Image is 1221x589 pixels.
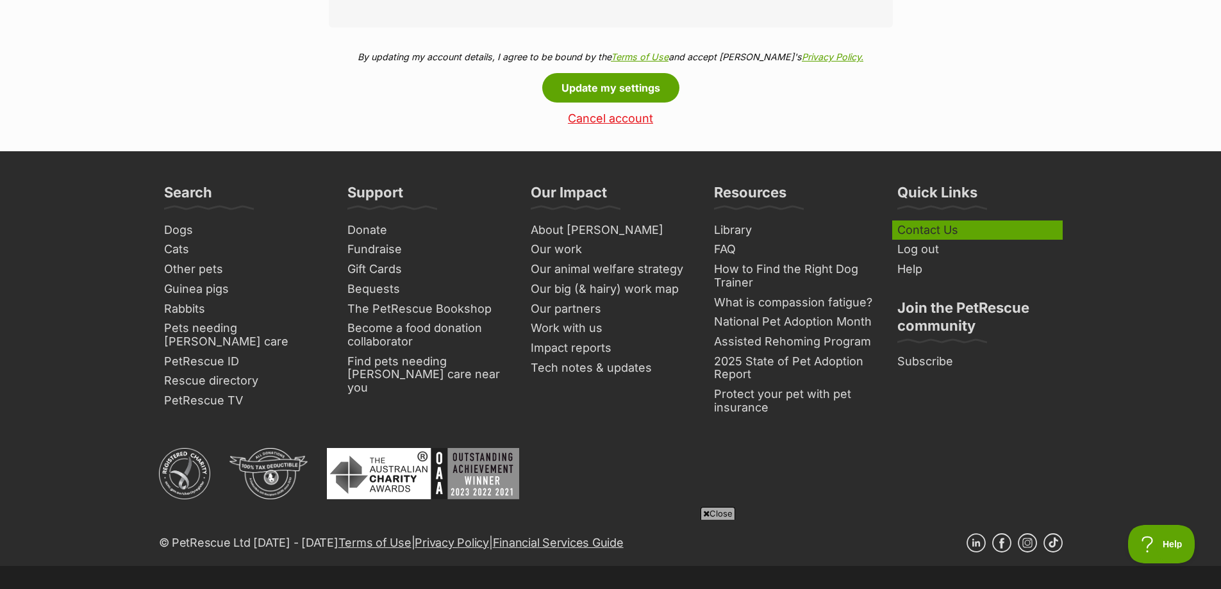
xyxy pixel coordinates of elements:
a: Assisted Rehoming Program [709,332,879,352]
a: Cats [159,240,329,260]
a: Terms of Use [611,51,669,62]
a: PetRescue TV [159,391,329,411]
span: Close [701,507,735,520]
a: National Pet Adoption Month [709,312,879,332]
a: Privacy Policy. [802,51,863,62]
a: Protect your pet with pet insurance [709,385,879,417]
a: Library [709,220,879,240]
img: DGR [229,448,308,499]
img: Australian Charity Awards - Outstanding Achievement Winner 2023 - 2022 - 2021 [327,448,519,499]
a: Rabbits [159,299,329,319]
img: ACNC [159,448,210,499]
button: Update my settings [542,73,679,103]
a: Impact reports [526,338,696,358]
a: Guinea pigs [159,279,329,299]
a: About [PERSON_NAME] [526,220,696,240]
a: How to Find the Right Dog Trainer [709,260,879,292]
a: Find pets needing [PERSON_NAME] care near you [342,352,513,398]
a: Bequests [342,279,513,299]
h3: Quick Links [897,183,977,209]
h3: Support [347,183,403,209]
a: Rescue directory [159,371,329,391]
a: Our partners [526,299,696,319]
a: Facebook [992,533,1011,552]
a: Cancel account [329,112,893,126]
p: © PetRescue Ltd [DATE] - [DATE] | | [159,534,624,551]
a: What is compassion fatigue? [709,293,879,313]
iframe: Help Scout Beacon - Open [1128,525,1195,563]
a: Donate [342,220,513,240]
a: Our animal welfare strategy [526,260,696,279]
a: Tech notes & updates [526,358,696,378]
a: FAQ [709,240,879,260]
a: Our work [526,240,696,260]
a: Gift Cards [342,260,513,279]
a: Contact Us [892,220,1063,240]
h3: Search [164,183,212,209]
h3: Join the PetRescue community [897,299,1058,342]
a: Log out [892,240,1063,260]
a: PetRescue ID [159,352,329,372]
a: Work with us [526,319,696,338]
p: By updating my account details, I agree to be bound by the and accept [PERSON_NAME]'s [329,50,893,63]
a: Pets needing [PERSON_NAME] care [159,319,329,351]
iframe: Advertisement [300,525,922,583]
a: TikTok [1043,533,1063,552]
a: Help [892,260,1063,279]
a: 2025 State of Pet Adoption Report [709,352,879,385]
a: Our big (& hairy) work map [526,279,696,299]
h3: Resources [714,183,786,209]
a: The PetRescue Bookshop [342,299,513,319]
a: Become a food donation collaborator [342,319,513,351]
a: Fundraise [342,240,513,260]
h3: Our Impact [531,183,607,209]
a: Dogs [159,220,329,240]
a: Instagram [1018,533,1037,552]
a: Other pets [159,260,329,279]
a: Subscribe [892,352,1063,372]
a: Linkedin [967,533,986,552]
